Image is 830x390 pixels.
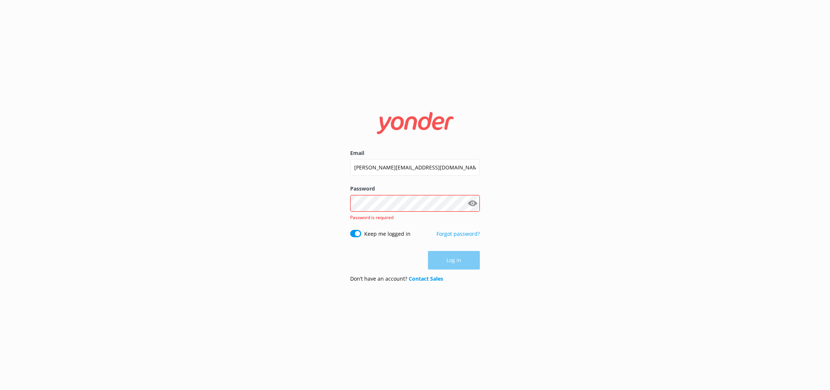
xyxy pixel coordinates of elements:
a: Forgot password? [436,230,480,237]
label: Email [350,149,480,157]
label: Keep me logged in [364,230,411,238]
button: Show password [465,196,480,211]
input: user@emailaddress.com [350,159,480,176]
p: Don’t have an account? [350,275,443,283]
label: Password [350,185,480,193]
a: Contact Sales [409,275,443,282]
span: Password is required [350,214,394,221]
